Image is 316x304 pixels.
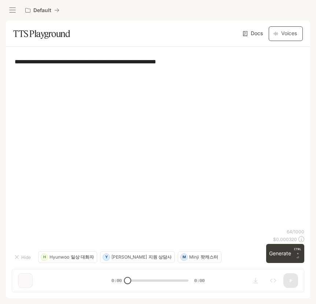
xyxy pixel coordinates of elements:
button: Voices [269,26,303,41]
p: 팟캐스터 [201,255,218,259]
button: open drawer [6,4,19,17]
div: Y [103,251,110,263]
button: Hide [12,251,35,263]
p: ⏎ [294,247,301,260]
p: Hyunwoo [49,255,69,259]
a: Docs [241,26,266,41]
p: Minji [189,255,199,259]
p: CTRL + [294,247,301,256]
p: 일상 대화자 [71,255,94,259]
p: $ 0.000320 [273,236,297,242]
p: 지원 상담사 [148,255,172,259]
h1: TTS Playground [13,26,70,41]
p: Default [33,7,51,14]
div: M [181,251,187,263]
button: MMinji팟캐스터 [178,251,221,263]
p: [PERSON_NAME] [111,255,147,259]
button: HHyunwoo일상 대화자 [38,251,97,263]
button: All workspaces [22,3,63,18]
div: H [41,251,48,263]
p: 64 / 1000 [287,229,304,235]
button: GenerateCTRL +⏎ [266,244,304,263]
button: Y[PERSON_NAME]지원 상담사 [100,251,175,263]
